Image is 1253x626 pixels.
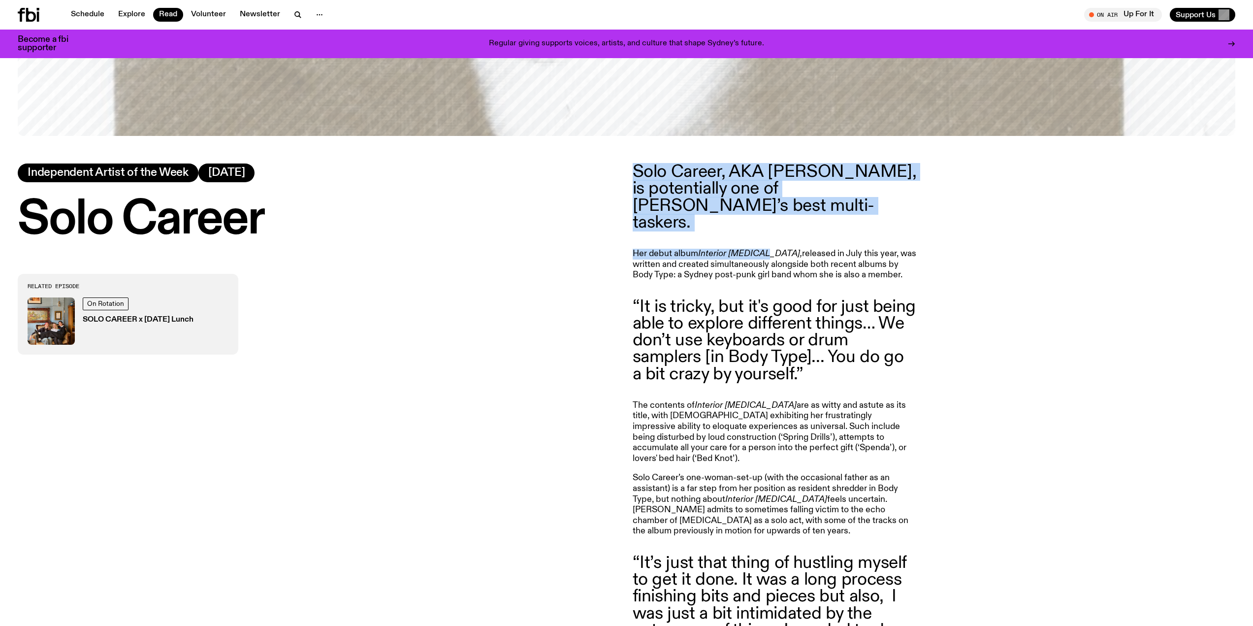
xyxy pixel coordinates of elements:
[18,35,81,52] h3: Become a fbi supporter
[65,8,110,22] a: Schedule
[698,249,802,258] em: Interior [MEDICAL_DATA],
[489,39,764,48] p: Regular giving supports voices, artists, and culture that shape Sydney’s future.
[28,297,75,345] img: solo career 4 slc
[18,198,621,242] h1: Solo Career
[1170,8,1235,22] button: Support Us
[28,284,228,289] h3: Related Episode
[725,495,827,504] em: Interior [MEDICAL_DATA]
[28,297,228,345] a: solo career 4 slcOn RotationSOLO CAREER x [DATE] Lunch
[112,8,151,22] a: Explore
[1176,10,1216,19] span: Support Us
[208,167,245,178] span: [DATE]
[633,164,916,231] p: Solo Career, AKA [PERSON_NAME], is potentially one of [PERSON_NAME]’s best multi-taskers.
[153,8,183,22] a: Read
[28,167,189,178] span: Independent Artist of the Week
[633,473,916,537] p: Solo Career’s one-woman-set-up (with the occasional father as an assistant) is a far step from he...
[633,400,916,464] p: The contents of are as witty and astute as its title, with [DEMOGRAPHIC_DATA] exhibiting her frus...
[633,249,916,281] p: Her debut album released in July this year, was written and created simultaneously alongside both...
[695,401,797,410] em: Interior [MEDICAL_DATA]
[185,8,232,22] a: Volunteer
[83,316,193,324] h3: SOLO CAREER x [DATE] Lunch
[633,298,916,383] blockquote: “It is tricky, but it's good for just being able to explore different things… We don’t use keyboa...
[1084,8,1162,22] button: On AirUp For It
[234,8,286,22] a: Newsletter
